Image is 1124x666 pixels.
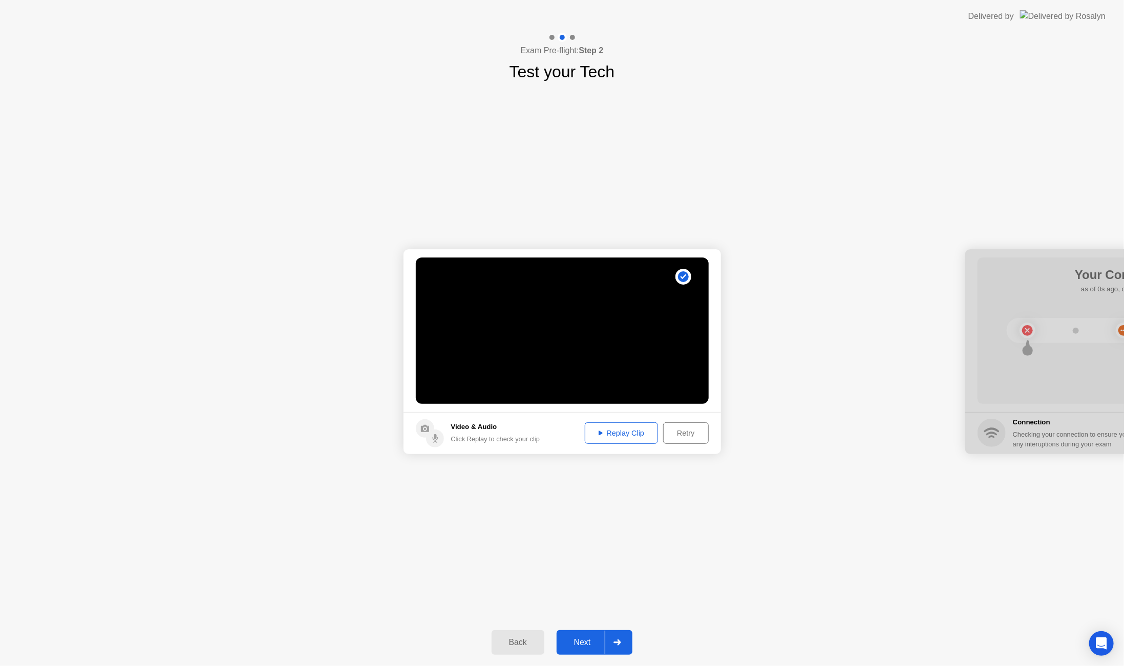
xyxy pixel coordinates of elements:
button: Back [492,630,544,655]
div: Delivered by [968,10,1014,23]
h4: Exam Pre-flight: [521,45,604,57]
div: Next [560,638,605,647]
button: Retry [663,422,708,444]
h5: Video & Audio [451,422,540,432]
button: Next [557,630,633,655]
div: Back [495,638,541,647]
button: Replay Clip [585,422,659,444]
h1: Test your Tech [510,59,615,84]
img: Delivered by Rosalyn [1020,10,1106,22]
div: Retry [667,429,705,437]
div: Open Intercom Messenger [1089,631,1114,656]
b: Step 2 [579,46,603,55]
div: Click Replay to check your clip [451,434,540,444]
div: Replay Clip [588,429,655,437]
